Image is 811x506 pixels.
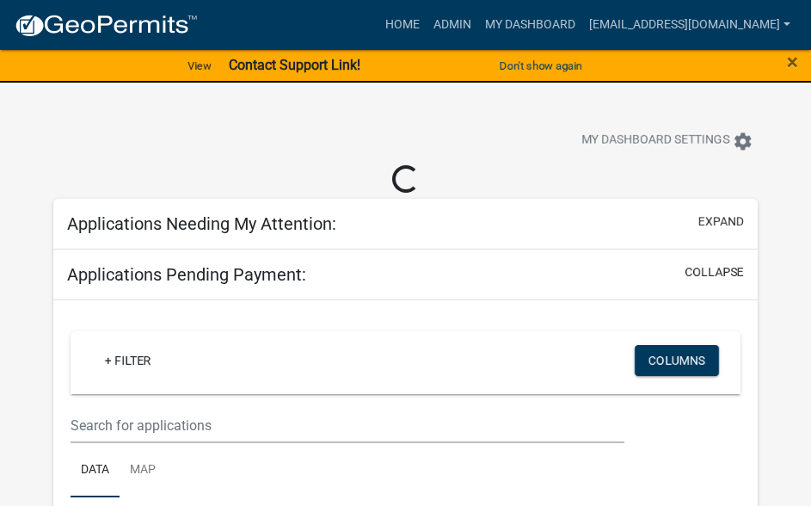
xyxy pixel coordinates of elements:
[581,131,729,151] span: My Dashboard Settings
[427,9,478,41] a: Admin
[181,52,218,80] a: View
[120,443,166,498] a: Map
[787,52,798,72] button: Close
[91,345,165,376] a: + Filter
[787,50,798,74] span: ×
[67,213,336,234] h5: Applications Needing My Attention:
[698,213,744,231] button: expand
[71,408,624,443] input: Search for applications
[685,263,744,281] button: collapse
[67,264,306,285] h5: Applications Pending Payment:
[229,57,360,73] strong: Contact Support Link!
[733,131,753,151] i: settings
[568,124,767,157] button: My Dashboard Settingssettings
[582,9,797,41] a: [EMAIL_ADDRESS][DOMAIN_NAME]
[493,52,589,80] button: Don't show again
[478,9,582,41] a: My Dashboard
[71,443,120,498] a: Data
[378,9,427,41] a: Home
[635,345,719,376] button: Columns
